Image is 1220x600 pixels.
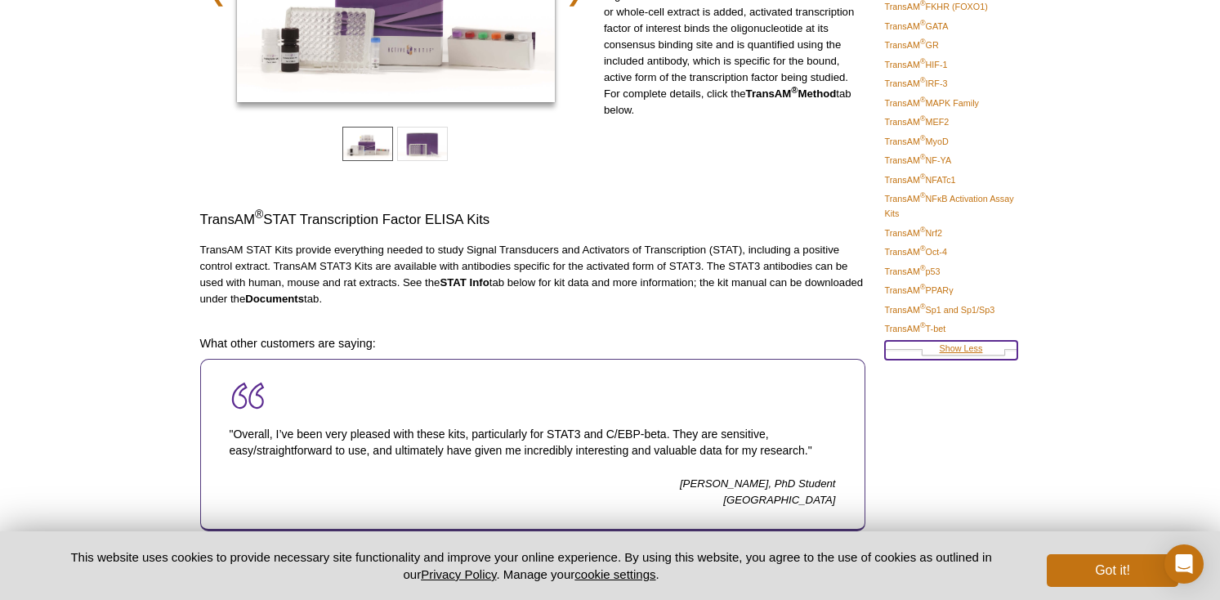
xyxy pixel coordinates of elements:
[255,208,263,222] sup: ®
[920,38,926,47] sup: ®
[920,154,926,162] sup: ®
[885,191,1017,221] a: TransAM®NFκB Activation Assay Kits
[920,19,926,27] sup: ®
[920,322,926,330] sup: ®
[791,85,798,95] sup: ®
[885,19,949,34] a: TransAM®GATA
[1164,544,1204,584] div: Open Intercom Messenger
[42,549,1021,583] p: This website uses cookies to provide necessary site functionality and improve your online experie...
[920,134,926,142] sup: ®
[885,321,946,336] a: TransAM®T-bet
[230,410,836,475] p: "Overall, I’ve been very pleased with these kits, particularly for STAT3 and C/EBP-beta. They are...
[920,172,926,181] sup: ®
[920,192,926,200] sup: ®
[920,226,926,234] sup: ®
[920,264,926,272] sup: ®
[885,283,954,298] a: TransAM®PPARγ
[200,242,865,307] p: TransAM STAT Kits provide everything needed to study Signal Transducers and Activators of Transcr...
[885,96,979,110] a: TransAM®MAPK Family
[421,567,496,581] a: Privacy Policy
[885,153,952,168] a: TransAM®NF-YA
[920,77,926,85] sup: ®
[885,114,950,129] a: TransAM®MEF2
[885,172,956,187] a: TransAM®NFATc1
[885,38,939,52] a: TransAM®GR
[920,96,926,104] sup: ®
[885,264,941,279] a: TransAM®p53
[200,210,865,230] h3: TransAM STAT Transcription Factor ELISA Kits
[920,57,926,65] sup: ®
[885,57,948,72] a: TransAM®HIF-1
[920,302,926,311] sup: ®
[245,293,304,305] strong: Documents
[200,336,865,351] h4: What other customers are saying:
[440,276,489,289] strong: STAT Info
[885,341,1017,360] a: Show Less
[885,226,942,240] a: TransAM®Nrf2
[746,87,837,100] strong: TransAM Method
[885,244,947,259] a: TransAM®Oct-4
[885,302,995,317] a: TransAM®Sp1 and Sp1/Sp3
[885,134,949,149] a: TransAM®MyoD
[574,567,655,581] button: cookie settings
[920,284,926,292] sup: ®
[920,245,926,253] sup: ®
[230,476,836,508] p: [PERSON_NAME], PhD Student [GEOGRAPHIC_DATA]
[920,115,926,123] sup: ®
[1047,554,1178,587] button: Got it!
[885,76,948,91] a: TransAM®IRF-3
